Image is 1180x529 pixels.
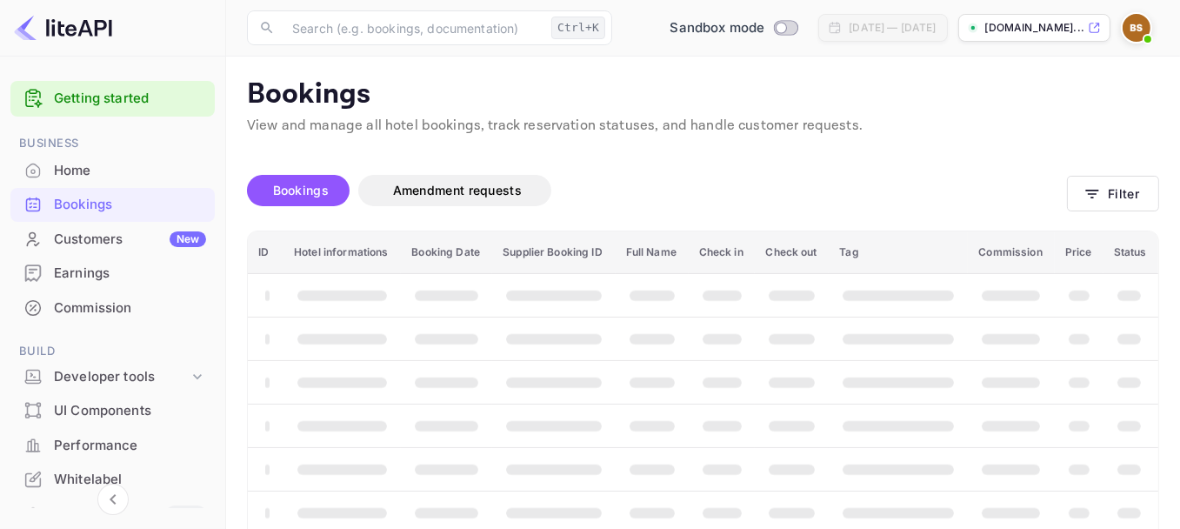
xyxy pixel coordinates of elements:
[282,10,544,45] input: Search (e.g. bookings, documentation)
[273,183,329,198] span: Bookings
[1123,14,1150,42] img: Bright Studio
[10,429,215,461] a: Performance
[616,231,689,274] th: Full Name
[10,81,215,117] div: Getting started
[10,154,215,186] a: Home
[10,291,215,324] a: Commission
[670,18,765,38] span: Sandbox mode
[54,436,206,456] div: Performance
[247,77,1159,112] p: Bookings
[1103,231,1158,274] th: Status
[551,17,605,39] div: Ctrl+K
[54,195,206,215] div: Bookings
[54,401,206,421] div: UI Components
[10,257,215,289] a: Earnings
[829,231,968,274] th: Tag
[689,231,756,274] th: Check in
[1055,231,1103,274] th: Price
[247,175,1067,206] div: account-settings tabs
[755,231,829,274] th: Check out
[663,18,805,38] div: Switch to Production mode
[401,231,492,274] th: Booking Date
[10,362,215,392] div: Developer tools
[54,89,206,109] a: Getting started
[54,230,206,250] div: Customers
[968,231,1054,274] th: Commission
[10,429,215,463] div: Performance
[1067,176,1159,211] button: Filter
[393,183,522,198] span: Amendment requests
[54,470,206,490] div: Whitelabel
[283,231,401,274] th: Hotel informations
[54,161,206,181] div: Home
[10,463,215,495] a: Whitelabel
[10,223,215,255] a: CustomersNew
[247,116,1159,137] p: View and manage all hotel bookings, track reservation statuses, and handle customer requests.
[97,484,129,515] button: Collapse navigation
[54,264,206,284] div: Earnings
[985,20,1084,36] p: [DOMAIN_NAME]...
[10,342,215,361] span: Build
[248,231,283,274] th: ID
[10,134,215,153] span: Business
[10,154,215,188] div: Home
[10,188,215,220] a: Bookings
[54,367,189,387] div: Developer tools
[10,188,215,222] div: Bookings
[10,463,215,497] div: Whitelabel
[492,231,616,274] th: Supplier Booking ID
[10,257,215,291] div: Earnings
[170,231,206,247] div: New
[10,394,215,428] div: UI Components
[849,20,936,36] div: [DATE] — [DATE]
[54,298,206,318] div: Commission
[10,223,215,257] div: CustomersNew
[10,394,215,426] a: UI Components
[10,291,215,325] div: Commission
[14,14,112,42] img: LiteAPI logo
